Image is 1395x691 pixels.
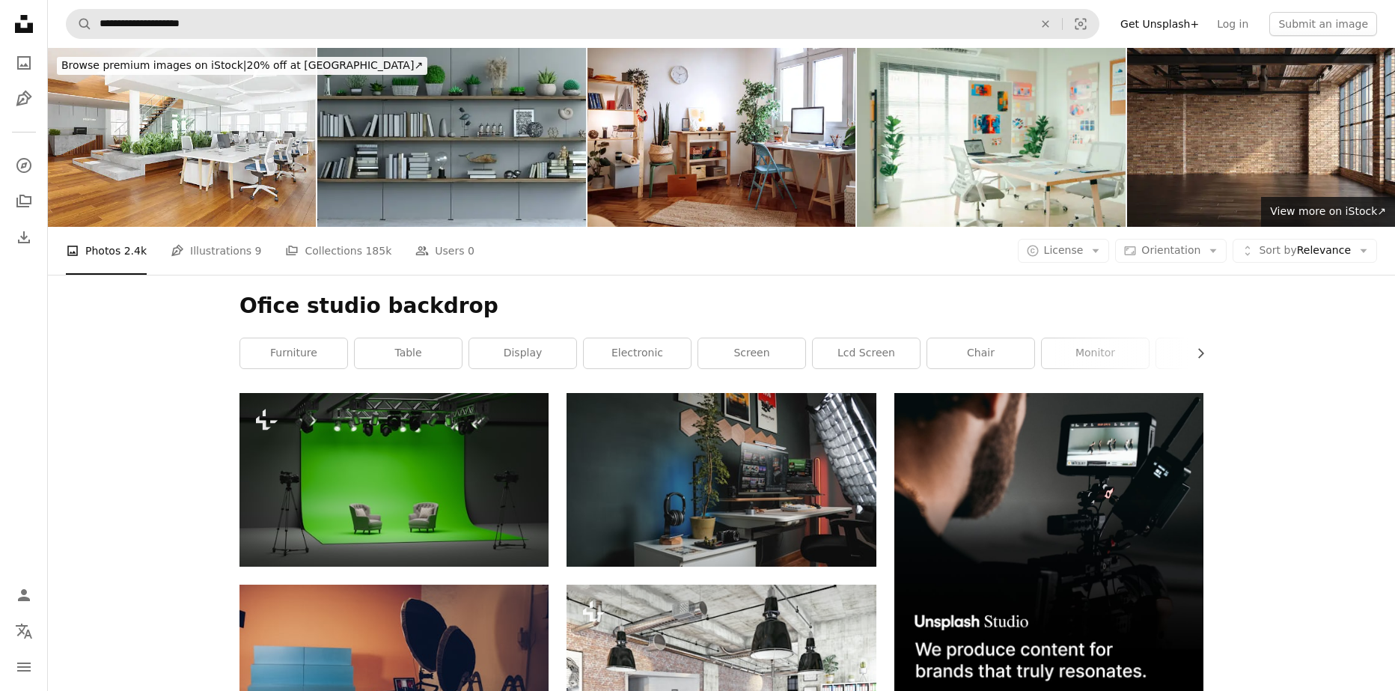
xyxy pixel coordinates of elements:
span: Browse premium images on iStock | [61,59,246,71]
span: 20% off at [GEOGRAPHIC_DATA] ↗ [61,59,423,71]
button: Menu [9,652,39,682]
a: chair [927,338,1034,368]
span: Orientation [1141,244,1200,256]
a: Explore [9,150,39,180]
a: display [469,338,576,368]
a: Get Unsplash+ [1111,12,1208,36]
span: 0 [468,243,474,259]
img: Cozy apartment with no people [587,48,855,227]
a: indoor [1156,338,1263,368]
a: Download History [9,222,39,252]
button: License [1018,239,1110,263]
a: Users 0 [415,227,474,275]
img: Business Meeting Room with Design Boards and Marketing Projects Ready for Presentation [857,48,1125,227]
a: Illustrations 9 [171,227,261,275]
span: 185k [365,243,391,259]
a: Photos [9,48,39,78]
a: table [355,338,462,368]
span: Relevance [1259,243,1351,258]
button: Language [9,616,39,646]
button: Visual search [1063,10,1099,38]
img: a desk with a computer and a plant on it [567,393,876,567]
span: License [1044,244,1084,256]
img: Furniture idea modern cabinet shelving for home [317,48,585,227]
a: a green screen with two chairs in front of it [239,473,549,487]
a: View more on iStock↗ [1261,197,1395,227]
a: Log in / Sign up [9,580,39,610]
a: a desk with a computer and a plant on it [567,473,876,487]
a: lcd screen [813,338,920,368]
span: 9 [255,243,262,259]
button: Orientation [1115,239,1227,263]
a: Illustrations [9,84,39,114]
button: Clear [1029,10,1062,38]
a: electronic [584,338,691,368]
form: Find visuals sitewide [66,9,1099,39]
a: Home — Unsplash [9,9,39,42]
img: a green screen with two chairs in front of it [239,393,549,567]
a: furniture [240,338,347,368]
a: monitor [1042,338,1149,368]
a: Collections 185k [285,227,391,275]
img: Modern Open Plan Office With Office Chairs, Computers, Reception Desk, Plants And Staircase [48,48,316,227]
a: Collections [9,186,39,216]
button: Sort byRelevance [1233,239,1377,263]
a: Log in [1208,12,1257,36]
button: Search Unsplash [67,10,92,38]
img: Empty loft apartment, industrial style [1127,48,1395,227]
a: Browse premium images on iStock|20% off at [GEOGRAPHIC_DATA]↗ [48,48,436,84]
h1: Ofice studio backdrop [239,293,1203,320]
button: Submit an image [1269,12,1377,36]
span: Sort by [1259,244,1296,256]
button: scroll list to the right [1187,338,1203,368]
a: screen [698,338,805,368]
span: View more on iStock ↗ [1270,205,1386,217]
